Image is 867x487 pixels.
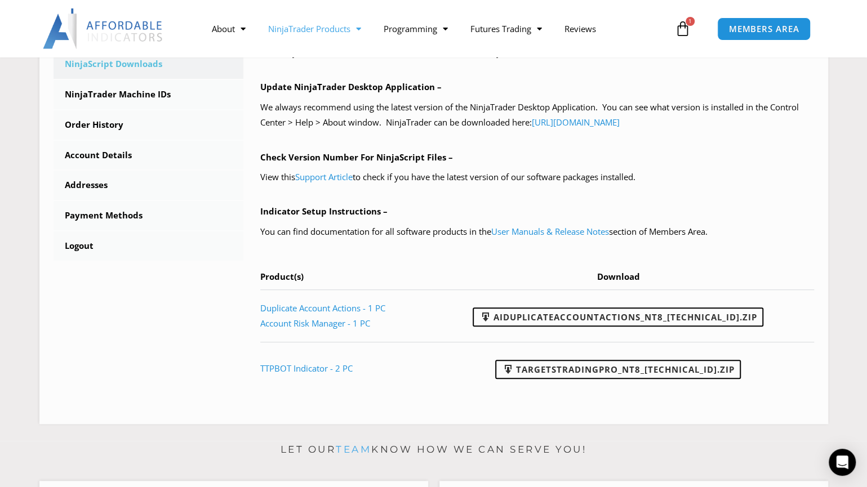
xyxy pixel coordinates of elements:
[717,17,811,41] a: MEMBERS AREA
[260,318,370,329] a: Account Risk Manager - 1 PC
[336,444,371,455] a: team
[260,205,388,217] b: Indicator Setup Instructions –
[260,224,814,240] p: You can find documentation for all software products in the section of Members Area.
[597,271,640,282] span: Download
[372,16,459,42] a: Programming
[260,81,442,92] b: Update NinjaTrader Desktop Application –
[829,449,856,476] div: Open Intercom Messenger
[54,80,244,109] a: NinjaTrader Machine IDs
[43,8,164,49] img: LogoAI | Affordable Indicators – NinjaTrader
[201,16,257,42] a: About
[686,17,695,26] span: 1
[459,16,553,42] a: Futures Trading
[54,231,244,261] a: Logout
[473,307,763,327] a: AIDuplicateAccountActions_NT8_[TECHNICAL_ID].zip
[495,360,741,379] a: TargetsTradingPro_NT8_[TECHNICAL_ID].zip
[260,100,814,131] p: We always recommend using the latest version of the NinjaTrader Desktop Application. You can see ...
[260,302,385,314] a: Duplicate Account Actions - 1 PC
[39,441,828,459] p: Let our know how we can serve you!
[54,201,244,230] a: Payment Methods
[54,141,244,170] a: Account Details
[257,16,372,42] a: NinjaTrader Products
[532,117,620,128] a: [URL][DOMAIN_NAME]
[260,169,814,185] p: View this to check if you have the latest version of our software packages installed.
[260,151,453,163] b: Check Version Number For NinjaScript Files –
[729,25,799,33] span: MEMBERS AREA
[260,271,304,282] span: Product(s)
[491,226,609,237] a: User Manuals & Release Notes
[295,171,353,182] a: Support Article
[54,171,244,200] a: Addresses
[260,363,353,374] a: TTPBOT Indicator - 2 PC
[658,12,708,45] a: 1
[54,110,244,140] a: Order History
[201,16,672,42] nav: Menu
[54,50,244,79] a: NinjaScript Downloads
[553,16,607,42] a: Reviews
